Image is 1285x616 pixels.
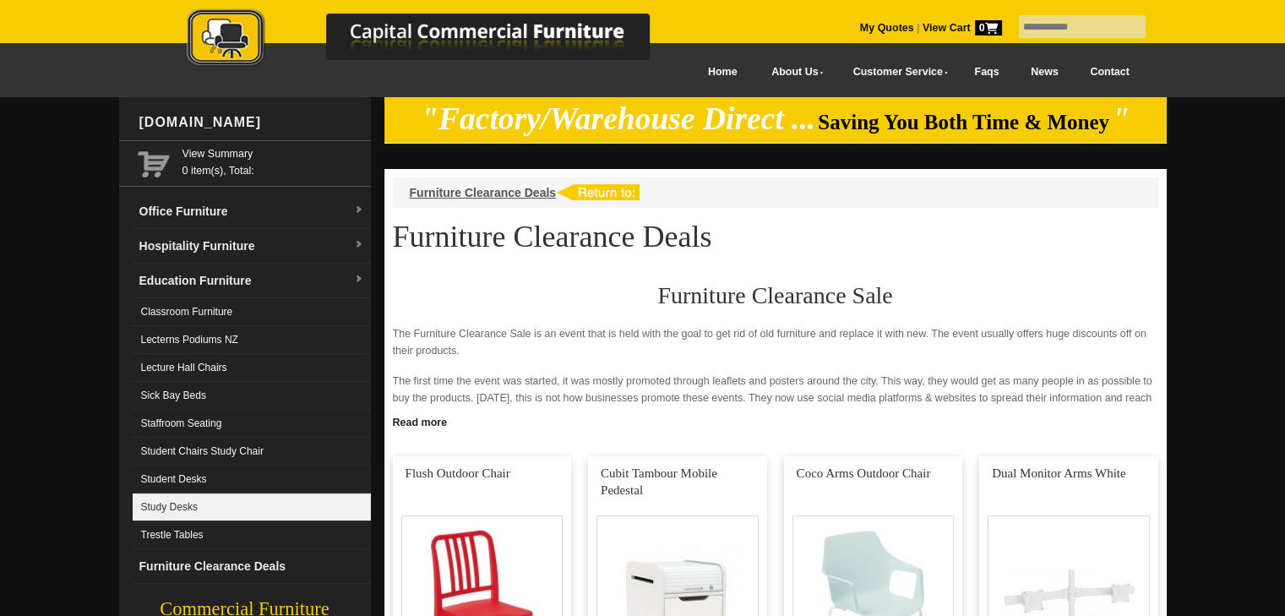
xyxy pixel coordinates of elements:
[133,354,371,382] a: Lecture Hall Chairs
[140,8,732,75] a: Capital Commercial Furniture Logo
[860,22,914,34] a: My Quotes
[753,53,834,91] a: About Us
[1015,53,1074,91] a: News
[133,493,371,521] a: Study Desks
[1074,53,1145,91] a: Contact
[133,382,371,410] a: Sick Bay Beds
[959,53,1015,91] a: Faqs
[133,194,371,229] a: Office Furnituredropdown
[384,410,1167,431] a: Click to read more
[133,97,371,148] div: [DOMAIN_NAME]
[410,186,557,199] a: Furniture Clearance Deals
[133,521,371,549] a: Trestle Tables
[393,325,1158,359] p: The Furniture Clearance Sale is an event that is held with the goal to get rid of old furniture a...
[133,326,371,354] a: Lecterns Podiums NZ
[393,221,1158,253] h1: Furniture Clearance Deals
[393,373,1158,423] p: The first time the event was started, it was mostly promoted through leaflets and posters around ...
[556,184,640,200] img: return to
[140,8,732,70] img: Capital Commercial Furniture Logo
[354,240,364,250] img: dropdown
[133,229,371,264] a: Hospitality Furnituredropdown
[354,205,364,215] img: dropdown
[919,22,1001,34] a: View Cart0
[133,410,371,438] a: Staffroom Seating
[133,466,371,493] a: Student Desks
[182,145,364,162] a: View Summary
[818,111,1109,134] span: Saving You Both Time & Money
[182,145,364,177] span: 0 item(s), Total:
[834,53,958,91] a: Customer Service
[354,275,364,285] img: dropdown
[1112,101,1130,136] em: "
[133,438,371,466] a: Student Chairs Study Chair
[421,101,815,136] em: "Factory/Warehouse Direct ...
[133,264,371,298] a: Education Furnituredropdown
[393,283,1158,308] h2: Furniture Clearance Sale
[975,20,1002,35] span: 0
[133,549,371,584] a: Furniture Clearance Deals
[923,22,1002,34] strong: View Cart
[133,298,371,326] a: Classroom Furniture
